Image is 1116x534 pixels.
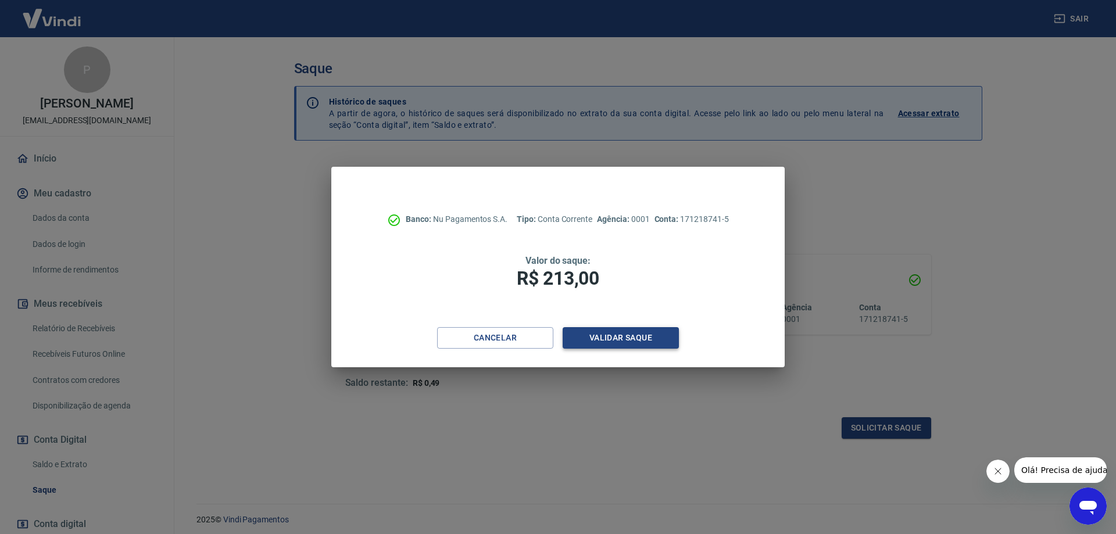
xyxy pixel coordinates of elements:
[1014,457,1107,483] iframe: Mensagem da empresa
[654,213,729,225] p: 171218741-5
[406,214,433,224] span: Banco:
[406,213,507,225] p: Nu Pagamentos S.A.
[597,214,631,224] span: Agência:
[563,327,679,349] button: Validar saque
[654,214,681,224] span: Conta:
[517,214,538,224] span: Tipo:
[597,213,649,225] p: 0001
[986,460,1010,483] iframe: Fechar mensagem
[525,255,591,266] span: Valor do saque:
[7,8,98,17] span: Olá! Precisa de ajuda?
[437,327,553,349] button: Cancelar
[1069,488,1107,525] iframe: Botão para abrir a janela de mensagens
[517,213,592,225] p: Conta Corrente
[517,267,599,289] span: R$ 213,00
